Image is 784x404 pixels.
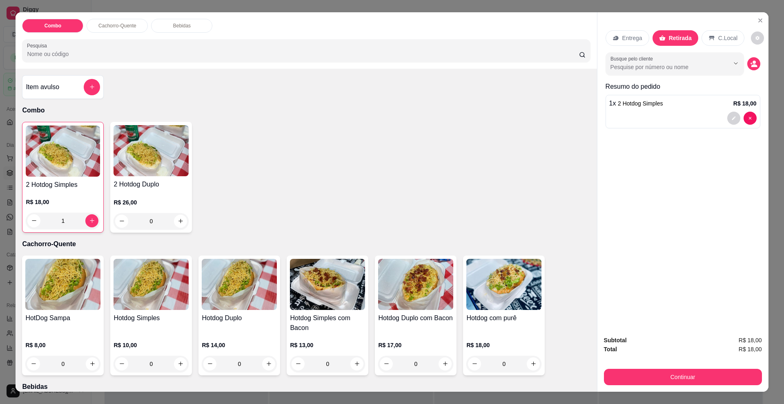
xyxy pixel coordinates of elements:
[744,112,757,125] button: decrease-product-quantity
[669,34,692,42] p: Retirada
[378,341,453,349] p: R$ 17,00
[22,239,590,249] p: Cachorro-Quente
[733,99,757,108] p: R$ 18,00
[604,346,617,352] strong: Total
[466,313,541,323] h4: Hotdog com purê
[114,341,189,349] p: R$ 10,00
[729,57,742,70] button: Show suggestions
[466,259,541,310] img: product-image
[466,341,541,349] p: R$ 18,00
[622,34,642,42] p: Entrega
[98,22,136,29] p: Cachorro-Quente
[604,337,627,343] strong: Subtotal
[610,55,656,62] label: Busque pelo cliente
[290,313,365,333] h4: Hotdog Simples com Bacon
[378,313,453,323] h4: Hotdog Duplo com Bacon
[718,34,737,42] p: C.Local
[84,79,100,95] button: add-separate-item
[739,336,762,345] span: R$ 18,00
[45,22,61,29] p: Combo
[26,82,59,92] h4: Item avulso
[754,14,767,27] button: Close
[290,259,365,310] img: product-image
[202,313,277,323] h4: Hotdog Duplo
[202,341,277,349] p: R$ 14,00
[114,313,189,323] h4: Hotdog Simples
[22,105,590,115] p: Combo
[618,100,663,107] span: 2 Hotdog Simples
[173,22,191,29] p: Bebidas
[727,112,740,125] button: decrease-product-quantity
[604,369,762,385] button: Continuar
[114,125,189,176] img: product-image
[25,341,100,349] p: R$ 8,00
[114,198,189,206] p: R$ 26,00
[610,63,716,71] input: Busque pelo cliente
[26,126,100,177] img: product-image
[114,180,189,189] h4: 2 Hotdog Duplo
[26,180,100,190] h4: 2 Hotdog Simples
[25,259,100,310] img: product-image
[202,259,277,310] img: product-image
[747,57,760,70] button: decrease-product-quantity
[22,382,590,392] p: Bebidas
[290,341,365,349] p: R$ 13,00
[378,259,453,310] img: product-image
[739,345,762,354] span: R$ 18,00
[114,259,189,310] img: product-image
[751,31,764,45] button: decrease-product-quantity
[27,50,579,58] input: Pesquisa
[26,198,100,206] p: R$ 18,00
[25,313,100,323] h4: HotDog Sampa
[609,99,663,108] p: 1 x
[27,42,50,49] label: Pesquisa
[606,82,760,92] p: Resumo do pedido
